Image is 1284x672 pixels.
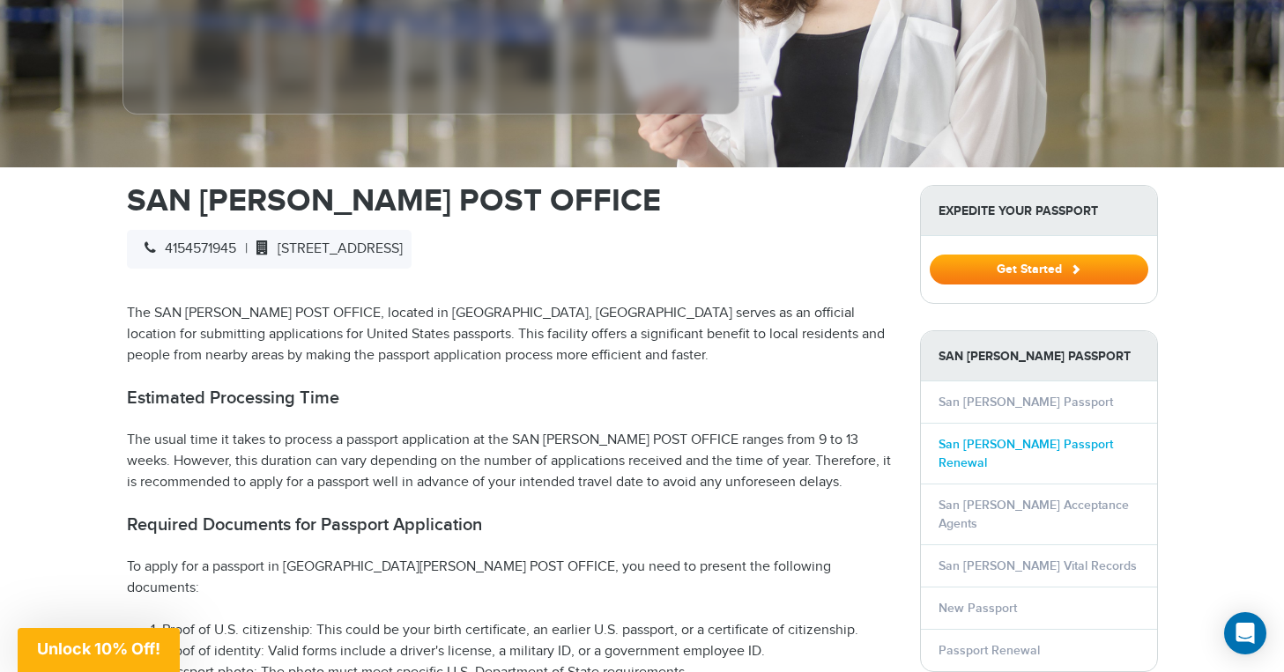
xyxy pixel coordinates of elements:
span: [STREET_ADDRESS] [248,240,403,257]
a: San [PERSON_NAME] Passport Renewal [939,437,1113,470]
div: Open Intercom Messenger [1224,612,1266,654]
a: San [PERSON_NAME] Acceptance Agents [939,498,1129,531]
strong: San [PERSON_NAME] Passport [921,331,1157,381]
p: To apply for a passport in [GEOGRAPHIC_DATA][PERSON_NAME] POST OFFICE, you need to present the fo... [127,557,894,599]
div: Unlock 10% Off! [18,628,180,672]
p: The usual time it takes to process a passport application at the SAN [PERSON_NAME] POST OFFICE ra... [127,430,894,493]
a: San [PERSON_NAME] Passport [939,395,1113,410]
strong: Expedite Your Passport [921,186,1157,236]
li: Proof of U.S. citizenship: This could be your birth certificate, an earlier U.S. passport, or a c... [162,620,894,641]
span: 4154571945 [136,240,236,257]
span: Unlock 10% Off! [37,639,160,658]
div: | [127,230,412,269]
p: The SAN [PERSON_NAME] POST OFFICE, located in [GEOGRAPHIC_DATA], [GEOGRAPHIC_DATA] serves as an o... [127,303,894,366]
a: San [PERSON_NAME] Vital Records [939,558,1137,573]
h2: Estimated Processing Time [127,388,894,409]
h2: Required Documents for Passport Application [127,514,894,535]
a: Get Started [930,262,1148,276]
a: New Passport [939,601,1017,616]
li: Proof of identity: Valid forms include a driver's license, a military ID, or a government employe... [162,641,894,662]
a: Passport Renewal [939,643,1040,658]
h1: SAN [PERSON_NAME] POST OFFICE [127,185,894,217]
iframe: Customer reviews powered by Trustpilot [162,8,294,96]
button: Get Started [930,255,1148,284]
